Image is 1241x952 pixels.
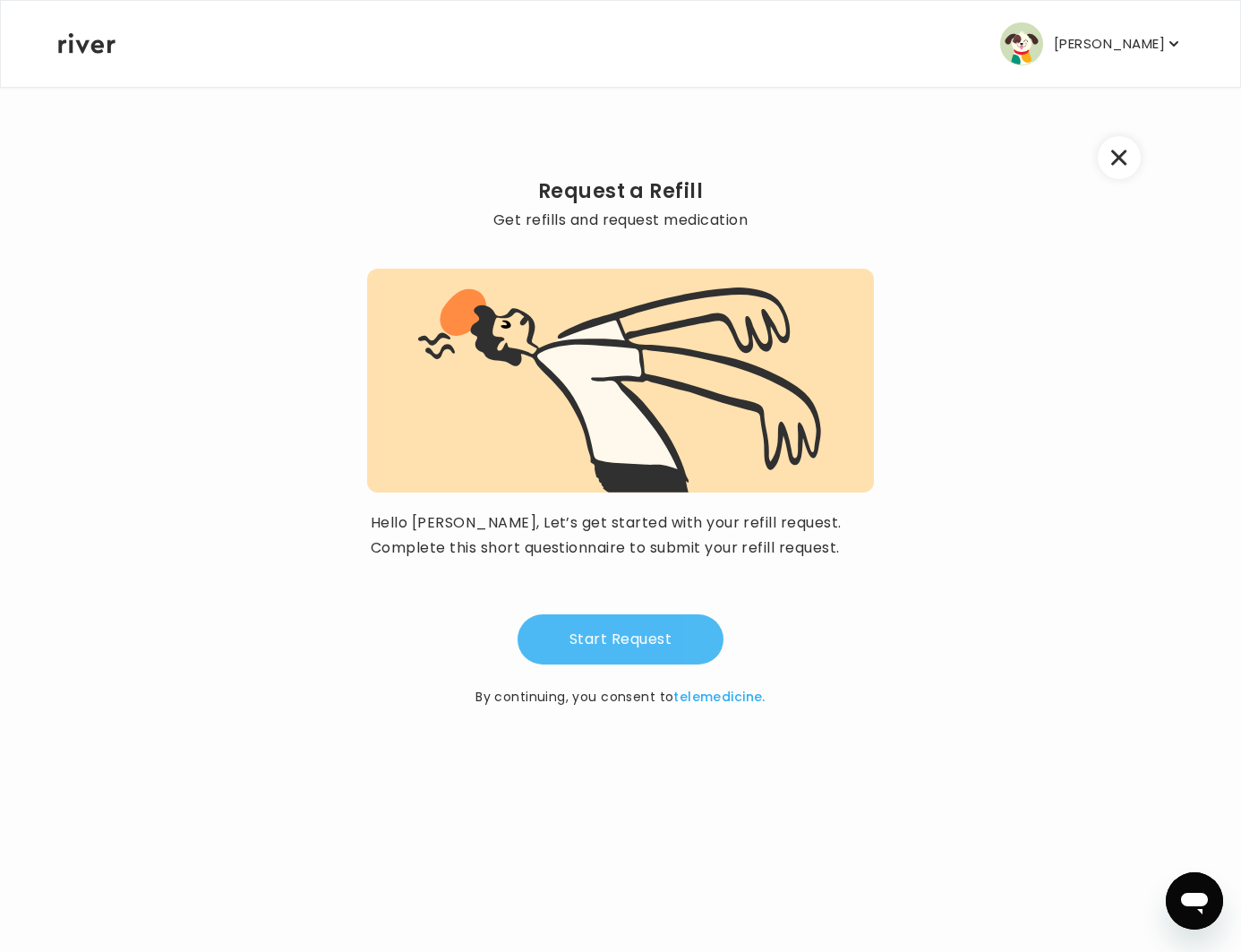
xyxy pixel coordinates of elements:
[1000,22,1183,65] button: user avatar[PERSON_NAME]
[518,614,723,665] button: Start Request
[418,287,823,493] img: visit complete graphic
[673,688,765,706] a: telemedicine.
[371,510,870,561] p: Hello [PERSON_NAME], Let’s get started with your refill request. Complete this short questionnair...
[367,208,874,233] p: Get refills and request medication
[1000,22,1043,65] img: user avatar
[475,686,766,708] p: By continuing, you consent to
[1166,872,1223,930] iframe: Button to launch messaging window
[367,179,874,204] h2: Request a Refill
[1054,31,1165,56] p: [PERSON_NAME]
